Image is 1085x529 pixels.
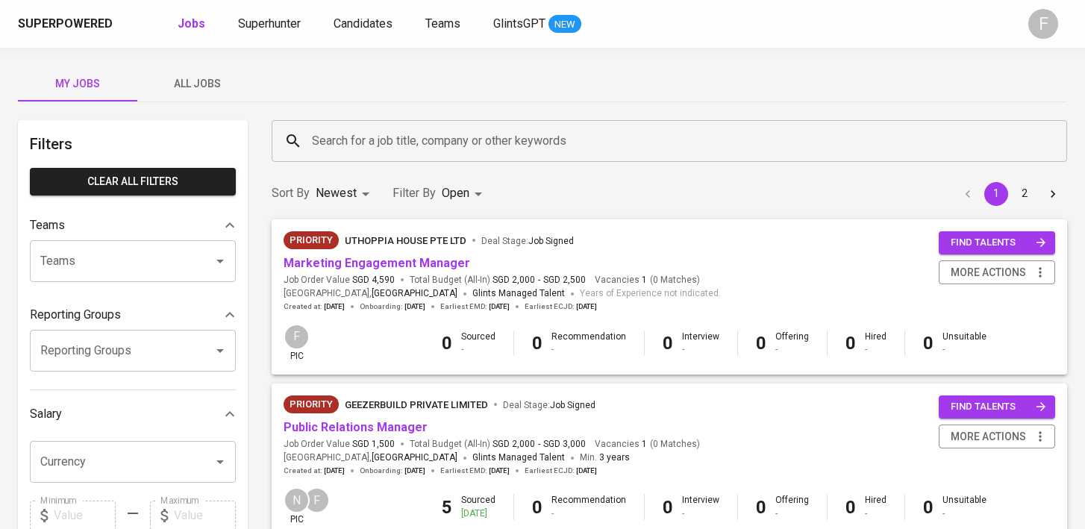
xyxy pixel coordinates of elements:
[576,301,597,312] span: [DATE]
[951,263,1026,282] span: more actions
[442,180,487,207] div: Open
[461,494,495,519] div: Sourced
[461,507,495,520] div: [DATE]
[461,343,495,356] div: -
[489,466,510,476] span: [DATE]
[238,15,304,34] a: Superhunter
[951,398,1046,416] span: find talents
[532,333,542,354] b: 0
[352,274,395,287] span: SGD 4,590
[942,331,986,356] div: Unsuitable
[954,182,1067,206] nav: pagination navigation
[548,17,581,32] span: NEW
[404,301,425,312] span: [DATE]
[939,260,1055,285] button: more actions
[865,331,887,356] div: Hired
[284,451,457,466] span: [GEOGRAPHIC_DATA] ,
[663,333,673,354] b: 0
[284,324,310,363] div: pic
[360,301,425,312] span: Onboarding :
[410,438,586,451] span: Total Budget (All-In)
[352,438,395,451] span: SGD 1,500
[923,497,934,518] b: 0
[682,494,719,519] div: Interview
[284,301,345,312] span: Created at :
[461,331,495,356] div: Sourced
[663,497,673,518] b: 0
[30,399,236,429] div: Salary
[324,301,345,312] span: [DATE]
[18,13,136,35] a: Superpoweredapp logo
[442,333,452,354] b: 0
[599,452,630,463] span: 3 years
[178,15,208,34] a: Jobs
[951,428,1026,446] span: more actions
[951,234,1046,251] span: find talents
[984,182,1008,206] button: page 1
[334,16,393,31] span: Candidates
[493,274,535,287] span: SGD 2,000
[775,343,809,356] div: -
[410,274,586,287] span: Total Budget (All-In)
[393,184,436,202] p: Filter By
[425,15,463,34] a: Teams
[472,288,565,298] span: Glints Managed Talent
[284,397,339,412] span: Priority
[775,331,809,356] div: Offering
[682,343,719,356] div: -
[30,405,62,423] p: Salary
[284,487,310,513] div: N
[116,13,136,35] img: app logo
[640,438,647,451] span: 1
[493,438,535,451] span: SGD 2,000
[404,466,425,476] span: [DATE]
[30,132,236,156] h6: Filters
[178,16,205,31] b: Jobs
[532,497,542,518] b: 0
[595,274,700,287] span: Vacancies ( 0 Matches )
[18,16,113,33] div: Superpowered
[30,210,236,240] div: Teams
[525,466,597,476] span: Earliest ECJD :
[576,466,597,476] span: [DATE]
[272,184,310,202] p: Sort By
[304,487,330,513] div: F
[1028,9,1058,39] div: F
[942,494,986,519] div: Unsuitable
[939,231,1055,254] button: find talents
[493,16,545,31] span: GlintsGPT
[865,494,887,519] div: Hired
[756,497,766,518] b: 0
[284,274,395,287] span: Job Order Value
[682,507,719,520] div: -
[580,287,721,301] span: Years of Experience not indicated.
[372,287,457,301] span: [GEOGRAPHIC_DATA]
[30,168,236,195] button: Clear All filters
[316,184,357,202] p: Newest
[284,438,395,451] span: Job Order Value
[580,452,630,463] span: Min.
[372,451,457,466] span: [GEOGRAPHIC_DATA]
[210,340,231,361] button: Open
[939,425,1055,449] button: more actions
[30,300,236,330] div: Reporting Groups
[42,172,224,191] span: Clear All filters
[345,399,488,410] span: GEEZERBUILD PRIVATE LIMITED
[238,16,301,31] span: Superhunter
[284,420,428,434] a: Public Relations Manager
[284,487,310,526] div: pic
[525,301,597,312] span: Earliest ECJD :
[551,507,626,520] div: -
[942,507,986,520] div: -
[284,231,339,249] div: New Job received from Demand Team
[146,75,248,93] span: All Jobs
[324,466,345,476] span: [DATE]
[1013,182,1036,206] button: Go to page 2
[425,16,460,31] span: Teams
[756,333,766,354] b: 0
[284,233,339,248] span: Priority
[27,75,128,93] span: My Jobs
[210,251,231,272] button: Open
[440,466,510,476] span: Earliest EMD :
[865,507,887,520] div: -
